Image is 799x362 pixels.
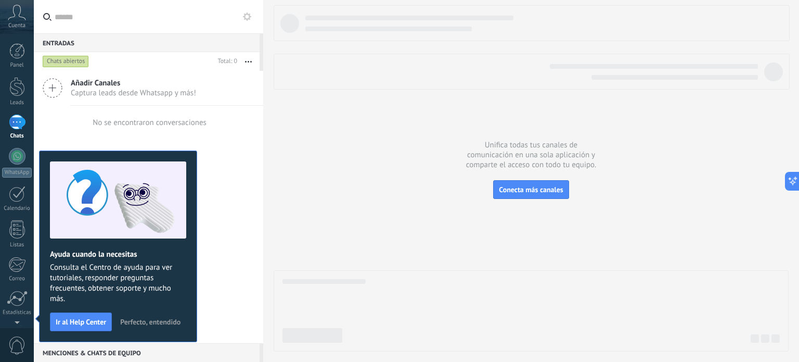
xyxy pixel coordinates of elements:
div: Listas [2,242,32,248]
span: Cuenta [8,22,25,29]
span: Conecta más canales [499,185,563,194]
span: Añadir Canales [71,78,196,88]
div: Chats abiertos [43,55,89,68]
span: Ir al Help Center [56,318,106,326]
span: Perfecto, entendido [120,318,181,326]
span: Captura leads desde Whatsapp y más! [71,88,196,98]
div: WhatsApp [2,168,32,178]
div: Panel [2,62,32,69]
h2: Ayuda cuando la necesitas [50,249,186,259]
div: Entradas [34,33,260,52]
div: Leads [2,99,32,106]
div: Chats [2,133,32,140]
div: No se encontraron conversaciones [93,118,207,128]
div: Calendario [2,205,32,212]
button: Conecta más canales [493,180,569,199]
span: Consulta el Centro de ayuda para ver tutoriales, responder preguntas frecuentes, obtener soporte ... [50,263,186,304]
div: Menciones & Chats de equipo [34,343,260,362]
div: Correo [2,276,32,282]
button: Ir al Help Center [50,313,112,331]
div: Estadísticas [2,309,32,316]
button: Perfecto, entendido [115,314,185,330]
div: Total: 0 [214,56,237,67]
